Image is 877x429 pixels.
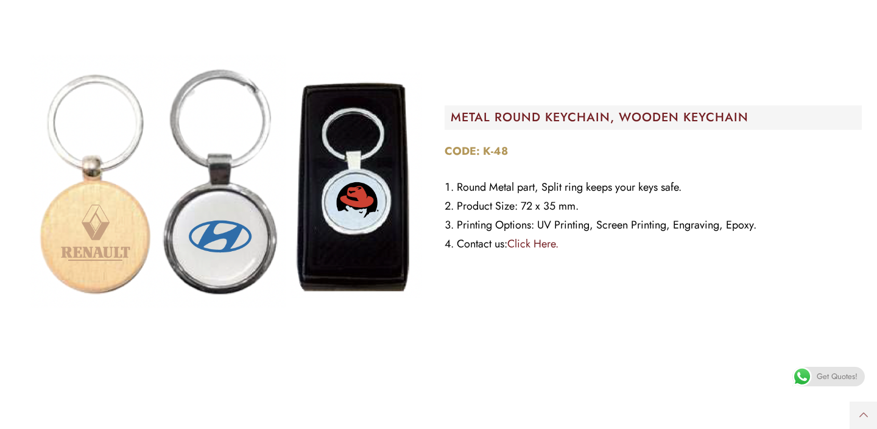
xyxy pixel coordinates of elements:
strong: CODE: K-48 [445,143,508,159]
h2: METAL ROUND KEYCHAIN, WOODEN KEYCHAIN [451,112,862,124]
li: Round Metal part, Split ring keeps your keys safe. [445,178,862,197]
a: Click Here. [507,236,558,252]
li: Contact us: [445,235,862,253]
li: Product Size: 72 x 35 mm. [445,197,862,216]
li: Printing Options: UV Printing, Screen Printing, Engraving, Epoxy. [445,216,862,235]
span: Get Quotes! [817,367,858,386]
